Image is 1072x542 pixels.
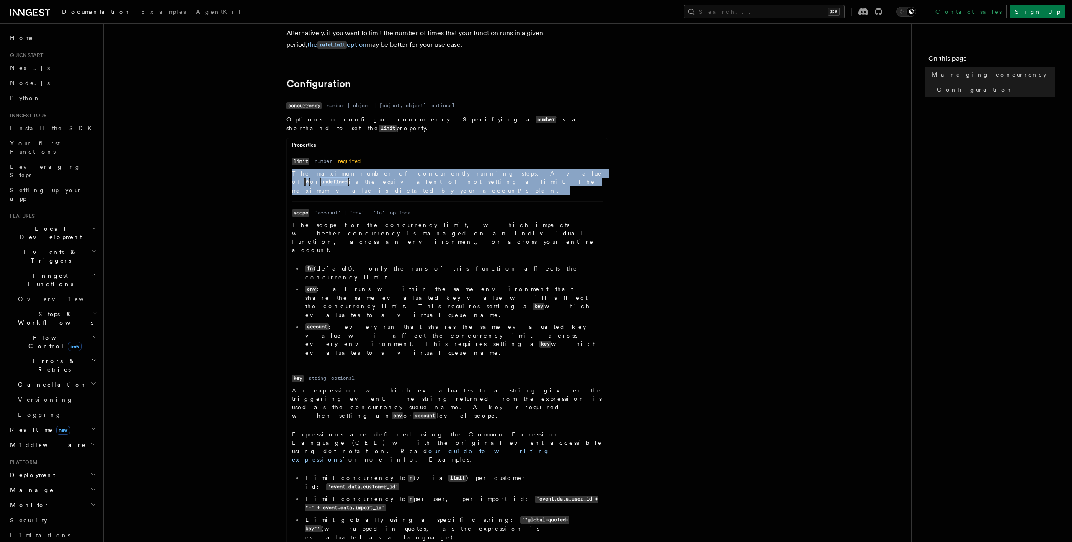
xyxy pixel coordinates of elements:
button: Monitor [7,498,98,513]
button: Inngest Functions [7,268,98,292]
a: Home [7,30,98,45]
span: Documentation [62,8,131,15]
p: The maximum number of concurrently running steps. A value of or is the equivalent of not setting ... [292,169,603,195]
dd: 'account' | 'env' | 'fn' [314,209,385,216]
p: An expression which evaluates to a string given the triggering event. The string returned from th... [292,386,603,420]
p: The scope for the concurrency limit, which impacts whether concurrency is managed on an individua... [292,221,603,254]
span: Monitor [7,501,49,509]
span: Logging [18,411,62,418]
span: Cancellation [15,380,87,389]
p: Options to configure concurrency. Specifying a is a shorthand to set the property. [286,115,608,133]
a: Install the SDK [7,121,98,136]
button: Flow Controlnew [15,330,98,354]
p: Alternatively, if you want to limit the number of times that your function runs in a given period... [286,27,621,51]
a: Configuration [286,78,351,90]
button: Deployment [7,467,98,483]
span: Errors & Retries [15,357,91,374]
span: Managing concurrency [932,70,1046,79]
button: Events & Triggers [7,245,98,268]
code: fn [305,265,314,272]
code: key [292,375,304,382]
span: Steps & Workflows [15,310,93,327]
span: Middleware [7,441,86,449]
a: Setting up your app [7,183,98,206]
code: limit [292,158,309,165]
button: Manage [7,483,98,498]
span: Security [10,517,47,524]
a: Configuration [933,82,1055,97]
span: Limitations [10,532,70,539]
dd: optional [431,102,455,109]
li: Limit concurrency to (via ) per customer id: [303,474,603,491]
code: key [539,341,551,348]
li: : all runs within the same environment that share the same evaluated key value will affect the co... [303,285,603,319]
a: Versioning [15,392,98,407]
a: Contact sales [930,5,1007,18]
code: env [392,412,403,419]
div: Properties [287,142,608,152]
a: Logging [15,407,98,422]
a: AgentKit [191,3,245,23]
a: Managing concurrency [928,67,1055,82]
code: 'event.data.customer_id' [326,483,399,490]
code: account [413,412,436,419]
div: Inngest Functions [7,292,98,422]
a: Security [7,513,98,528]
code: 0 [304,178,310,186]
span: AgentKit [196,8,240,15]
span: new [68,342,82,351]
a: Overview [15,292,98,307]
a: our guide to writing expressions [292,448,550,463]
span: Features [7,213,35,219]
span: Overview [18,296,104,302]
kbd: ⌘K [828,8,840,16]
a: Node.js [7,75,98,90]
code: limit [448,475,466,482]
dd: optional [390,209,413,216]
span: Node.js [10,80,50,86]
a: Documentation [57,3,136,23]
span: Configuration [937,85,1013,94]
button: Search...⌘K [684,5,845,18]
dd: string [309,375,326,382]
code: limit [379,125,397,132]
button: Middleware [7,437,98,452]
button: Cancellation [15,377,98,392]
li: : every run that shares the same evaluated key value will affect the concurrency limit, across ev... [303,323,603,357]
span: Your first Functions [10,140,60,155]
code: n [408,496,414,503]
code: key [533,303,544,310]
span: Platform [7,459,38,466]
li: Limit concurrency to per user, per import id: [303,495,603,512]
button: Local Development [7,221,98,245]
span: Local Development [7,225,91,241]
code: number [536,116,556,123]
span: Realtime [7,426,70,434]
span: Manage [7,486,54,494]
dd: optional [331,375,355,382]
a: Leveraging Steps [7,159,98,183]
span: Events & Triggers [7,248,91,265]
li: (default): only the runs of this function affects the concurrency limit [303,264,603,281]
dd: number [314,158,332,165]
a: Next.js [7,60,98,75]
p: Expressions are defined using the Common Expression Language (CEL) with the original event access... [292,430,603,464]
span: Examples [141,8,186,15]
li: Limit globally using a specific string: (wrapped in quotes, as the expression is evaluated as a l... [303,516,603,542]
button: Realtimenew [7,422,98,437]
a: Your first Functions [7,136,98,159]
span: Quick start [7,52,43,59]
span: Flow Control [15,333,92,350]
button: Errors & Retries [15,354,98,377]
span: Versioning [18,396,73,403]
dd: number | object | [object, object] [327,102,426,109]
button: Steps & Workflows [15,307,98,330]
code: env [305,286,317,293]
code: account [305,323,329,330]
a: Examples [136,3,191,23]
code: concurrency [286,102,322,109]
span: new [56,426,70,435]
code: scope [292,209,309,217]
span: Inngest Functions [7,271,90,288]
span: Home [10,34,33,42]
